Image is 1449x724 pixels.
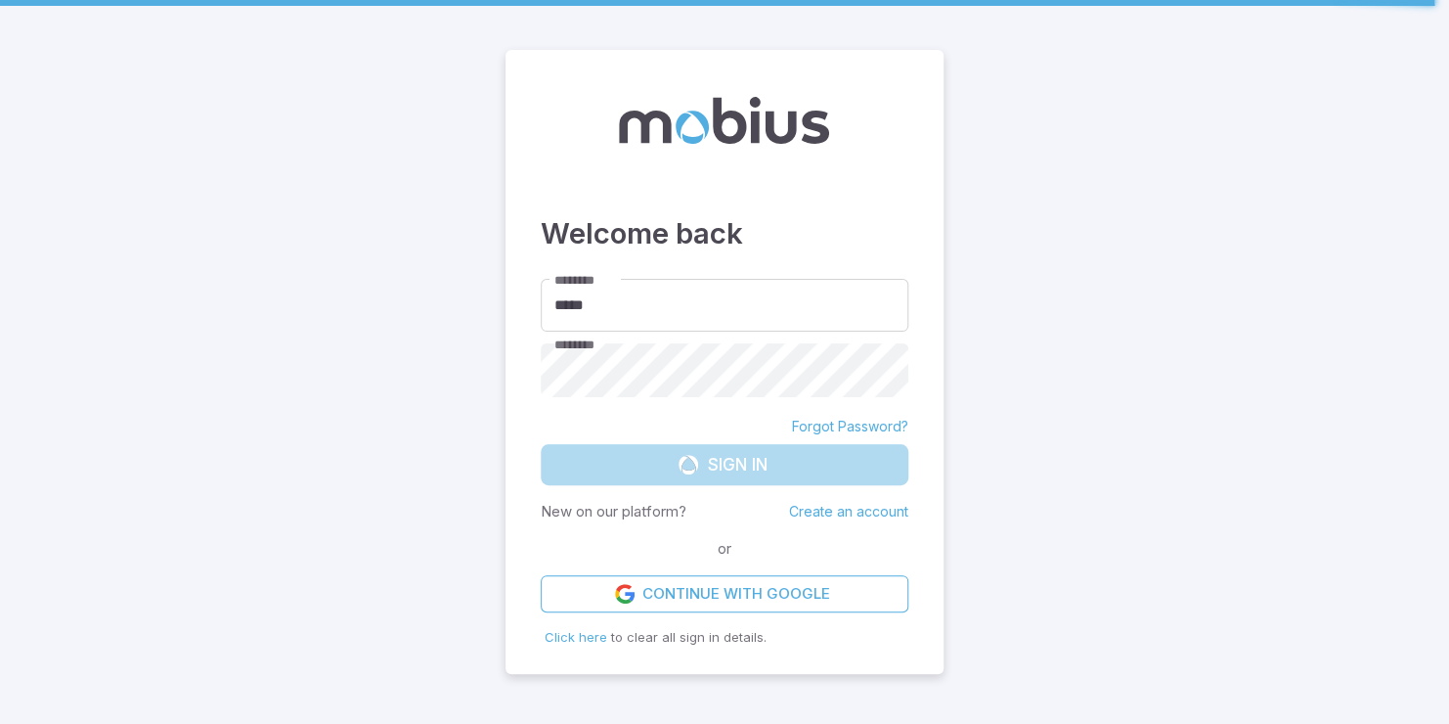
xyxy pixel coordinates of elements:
span: or [713,538,736,560]
p: New on our platform? [541,501,686,522]
a: Forgot Password? [792,417,908,436]
h3: Welcome back [541,212,908,255]
a: Continue with Google [541,575,908,612]
p: to clear all sign in details. [545,628,904,648]
a: Create an account [789,503,908,520]
span: Click here [545,629,607,645]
